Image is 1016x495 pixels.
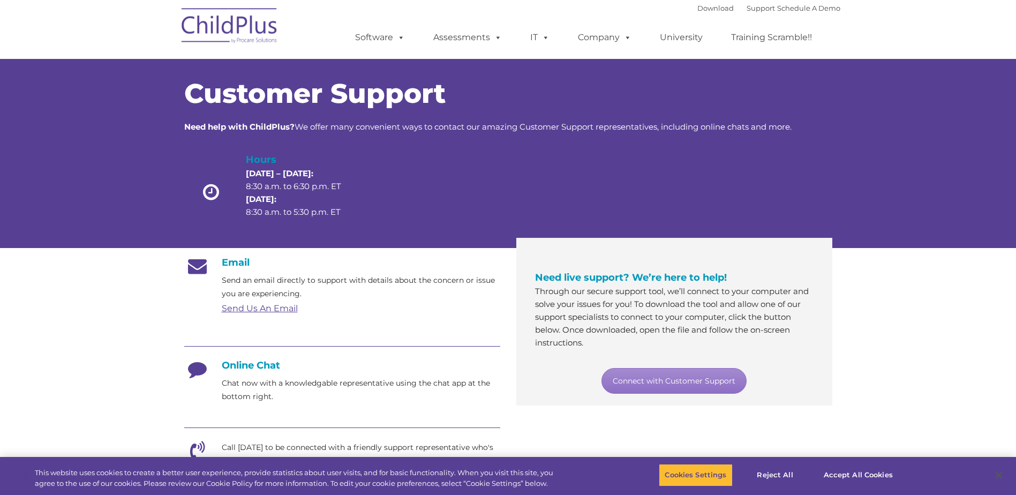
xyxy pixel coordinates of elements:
div: This website uses cookies to create a better user experience, provide statistics about user visit... [35,468,559,489]
a: IT [520,27,560,48]
p: Call [DATE] to be connected with a friendly support representative who's eager to help. [222,441,500,468]
a: Software [344,27,416,48]
span: We offer many convenient ways to contact our amazing Customer Support representatives, including ... [184,122,792,132]
p: Chat now with a knowledgable representative using the chat app at the bottom right. [222,377,500,403]
h4: Email [184,257,500,268]
a: Connect with Customer Support [601,368,747,394]
a: Company [567,27,642,48]
button: Close [987,463,1011,487]
p: 8:30 a.m. to 6:30 p.m. ET 8:30 a.m. to 5:30 p.m. ET [246,167,359,219]
strong: [DATE]: [246,194,276,204]
strong: [DATE] – [DATE]: [246,168,313,178]
a: Send Us An Email [222,303,298,313]
a: Support [747,4,775,12]
p: Through our secure support tool, we’ll connect to your computer and solve your issues for you! To... [535,285,814,349]
span: Customer Support [184,77,446,110]
p: Send an email directly to support with details about the concern or issue you are experiencing. [222,274,500,301]
button: Reject All [742,464,809,486]
h4: Hours [246,152,359,167]
strong: Need help with ChildPlus? [184,122,295,132]
h4: Online Chat [184,359,500,371]
a: Training Scramble!! [720,27,823,48]
a: Schedule A Demo [777,4,840,12]
button: Cookies Settings [659,464,732,486]
a: Download [697,4,734,12]
a: University [649,27,713,48]
a: Assessments [423,27,513,48]
span: Need live support? We’re here to help! [535,272,727,283]
font: | [697,4,840,12]
button: Accept All Cookies [818,464,899,486]
img: ChildPlus by Procare Solutions [176,1,283,54]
